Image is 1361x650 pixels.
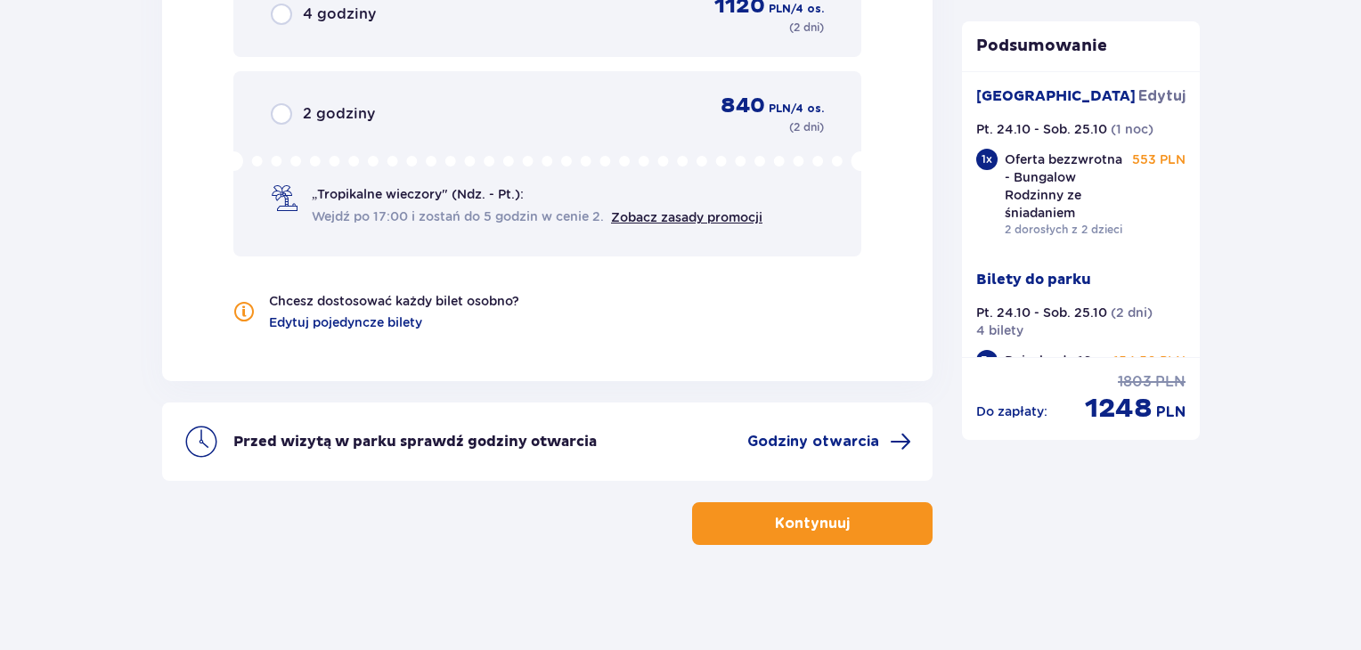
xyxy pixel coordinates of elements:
p: Podsumowanie [962,36,1201,57]
span: PLN [1156,402,1186,422]
span: / 4 os. [791,101,824,117]
p: ( 2 dni ) [789,20,824,36]
p: 4 bilety [976,321,1023,339]
p: 154,50 PLN [1113,352,1186,370]
p: ( 2 dni ) [1111,304,1153,321]
span: / 4 os. [791,1,824,17]
span: Godziny otwarcia [747,432,879,451]
p: ( 1 noc ) [1111,120,1153,138]
span: 4 godziny [303,4,376,24]
p: Pt. 24.10 - Sob. 25.10 [976,120,1107,138]
p: Oferta bezzwrotna - Bungalow Rodzinny ze śniadaniem [1005,150,1128,222]
p: 553 PLN [1132,150,1186,168]
p: ( 2 dni ) [789,119,824,135]
p: Do zapłaty : [976,402,1047,420]
p: Dziecko do 16 lat [1005,352,1111,387]
span: 2 godziny [303,104,375,124]
span: PLN [769,1,791,17]
p: [GEOGRAPHIC_DATA] [976,86,1136,106]
span: 1248 [1085,392,1153,426]
span: 1803 [1118,372,1152,392]
a: Zobacz zasady promocji [611,210,762,224]
span: „Tropikalne wieczory" (Ndz. - Pt.): [312,185,524,203]
span: Edytuj [1138,86,1186,106]
div: 1 x [976,149,998,170]
p: Chcesz dostosować każdy bilet osobno? [269,292,519,310]
a: Edytuj pojedyncze bilety [269,313,422,331]
a: Godziny otwarcia [747,431,911,452]
span: 840 [721,93,765,119]
button: Kontynuuj [692,502,933,545]
p: 2 dorosłych z 2 dzieci [1005,222,1122,238]
span: PLN [1155,372,1186,392]
p: Przed wizytą w parku sprawdź godziny otwarcia [233,432,597,451]
span: PLN [769,101,791,117]
p: Pt. 24.10 - Sob. 25.10 [976,304,1107,321]
p: Bilety do parku [976,270,1091,289]
span: Wejdź po 17:00 i zostań do 5 godzin w cenie 2. [312,207,604,225]
p: Kontynuuj [775,514,850,533]
div: 3 x [976,350,998,371]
